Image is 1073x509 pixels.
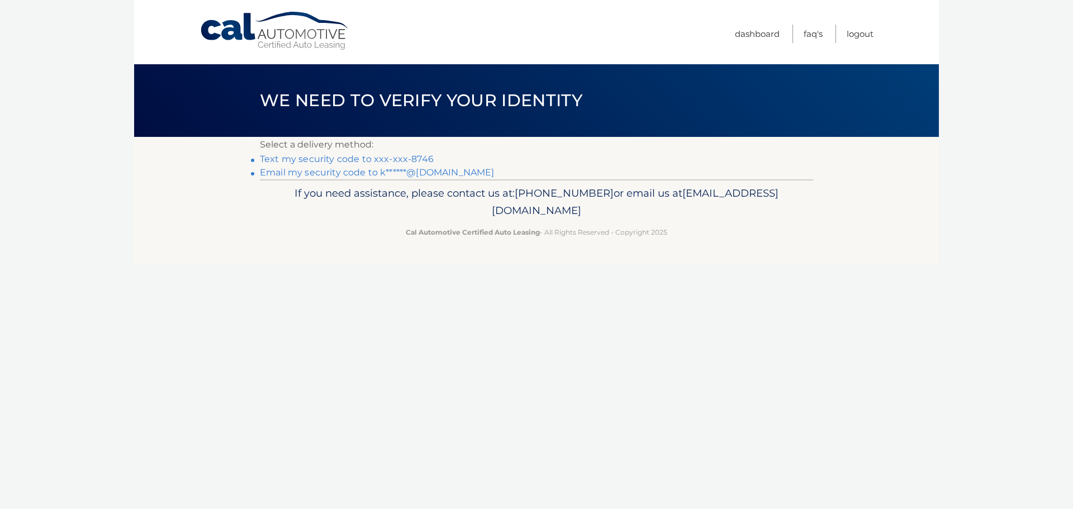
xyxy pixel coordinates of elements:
p: Select a delivery method: [260,137,813,153]
a: Cal Automotive [200,11,350,51]
a: Text my security code to xxx-xxx-8746 [260,154,434,164]
a: Logout [847,25,873,43]
strong: Cal Automotive Certified Auto Leasing [406,228,540,236]
span: [PHONE_NUMBER] [515,187,614,199]
a: FAQ's [804,25,823,43]
p: If you need assistance, please contact us at: or email us at [267,184,806,220]
p: - All Rights Reserved - Copyright 2025 [267,226,806,238]
a: Email my security code to k******@[DOMAIN_NAME] [260,167,495,178]
span: We need to verify your identity [260,90,582,111]
a: Dashboard [735,25,780,43]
